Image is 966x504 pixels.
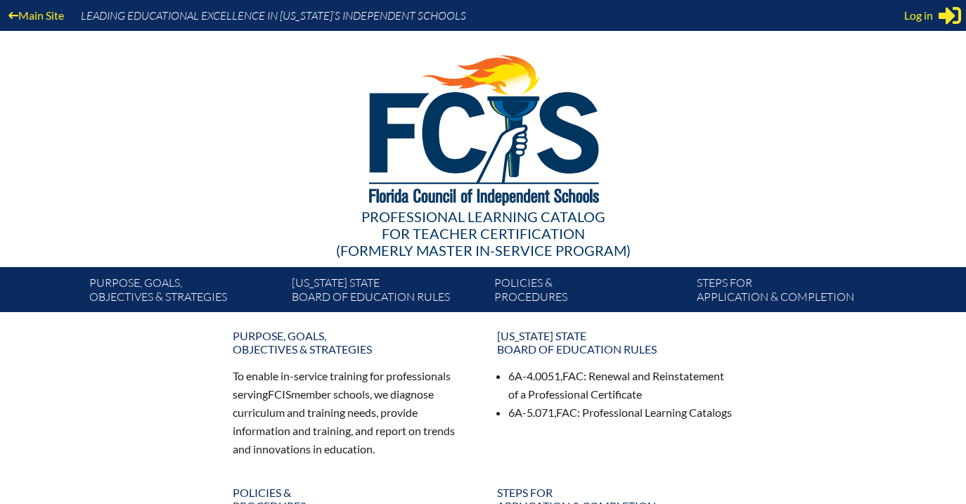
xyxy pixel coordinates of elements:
div: Professional Learning Catalog (formerly Master In-service Program) [78,208,888,259]
li: 6A-5.071, : Professional Learning Catalogs [508,403,733,422]
span: Log in [904,7,933,24]
a: Purpose, goals,objectives & strategies [84,273,286,312]
a: Main Site [3,6,70,25]
svg: Sign in or register [939,4,961,27]
a: [US_STATE] StateBoard of Education rules [286,273,489,312]
span: FCIS [268,387,291,401]
a: Purpose, goals,objectives & strategies [224,323,477,361]
a: [US_STATE] StateBoard of Education rules [489,323,742,361]
span: for Teacher Certification [382,225,585,242]
p: To enable in-service training for professionals serving member schools, we diagnose curriculum an... [233,367,469,458]
span: FAC [562,369,584,382]
a: Steps forapplication & completion [691,273,894,312]
img: FCISlogo221.eps [338,31,629,223]
span: FAC [556,406,577,419]
li: 6A-4.0051, : Renewal and Reinstatement of a Professional Certificate [508,367,733,403]
a: Policies &Procedures [489,273,691,312]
